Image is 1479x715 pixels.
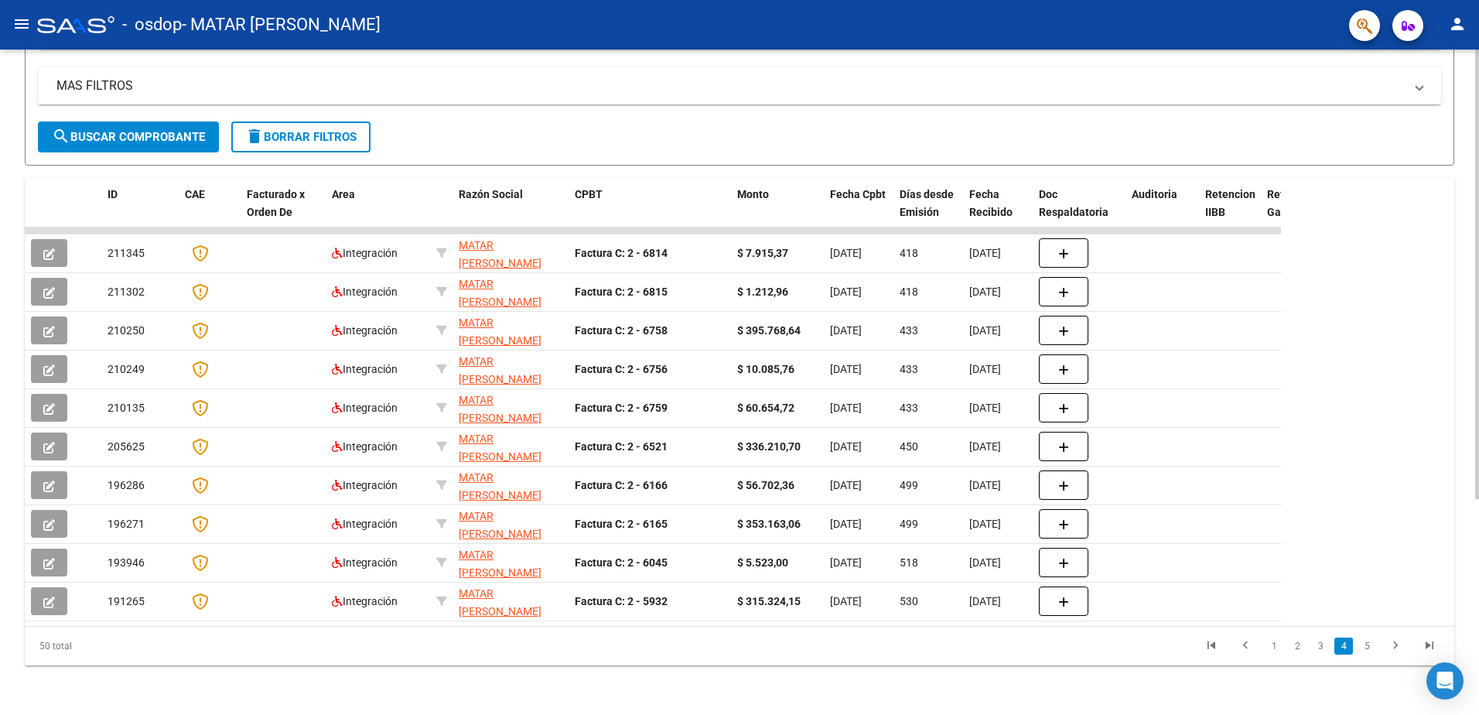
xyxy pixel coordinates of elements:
[575,188,603,200] span: CPBT
[1288,638,1307,655] a: 2
[900,556,918,569] span: 518
[108,556,145,569] span: 193946
[332,440,398,453] span: Integración
[569,178,731,246] datatable-header-cell: CPBT
[247,188,305,218] span: Facturado x Orden De
[830,479,862,491] span: [DATE]
[1231,638,1260,655] a: go to previous page
[459,394,541,424] span: MATAR [PERSON_NAME]
[459,469,562,501] div: 27141493650
[185,188,205,200] span: CAE
[459,392,562,424] div: 27141493650
[900,479,918,491] span: 499
[326,178,430,246] datatable-header-cell: Area
[459,587,541,617] span: MATAR [PERSON_NAME]
[108,247,145,259] span: 211345
[737,402,794,414] strong: $ 60.654,72
[332,556,398,569] span: Integración
[459,314,562,347] div: 27141493650
[900,247,918,259] span: 418
[1039,188,1108,218] span: Doc Respaldatoria
[969,518,1001,530] span: [DATE]
[737,479,794,491] strong: $ 56.702,36
[830,286,862,298] span: [DATE]
[737,247,788,259] strong: $ 7.915,37
[459,316,541,347] span: MATAR [PERSON_NAME]
[893,178,963,246] datatable-header-cell: Días desde Emisión
[108,518,145,530] span: 196271
[1205,188,1255,218] span: Retencion IIBB
[459,549,541,579] span: MATAR [PERSON_NAME]
[52,130,205,144] span: Buscar Comprobante
[737,286,788,298] strong: $ 1.212,96
[830,440,862,453] span: [DATE]
[737,188,769,200] span: Monto
[830,402,862,414] span: [DATE]
[459,471,541,501] span: MATAR [PERSON_NAME]
[575,363,668,375] strong: Factura C: 2 - 6756
[332,188,355,200] span: Area
[108,402,145,414] span: 210135
[25,627,308,665] div: 50 total
[969,324,1001,337] span: [DATE]
[1448,15,1467,33] mat-icon: person
[1311,638,1330,655] a: 3
[737,440,801,453] strong: $ 336.210,70
[830,188,886,200] span: Fecha Cpbt
[824,178,893,246] datatable-header-cell: Fecha Cpbt
[182,8,381,42] span: - MATAR [PERSON_NAME]
[459,546,562,579] div: 27141493650
[575,595,668,607] strong: Factura C: 2 - 5932
[1265,638,1283,655] a: 1
[575,402,668,414] strong: Factura C: 2 - 6759
[108,479,145,491] span: 196286
[575,440,668,453] strong: Factura C: 2 - 6521
[575,518,668,530] strong: Factura C: 2 - 6165
[969,247,1001,259] span: [DATE]
[245,127,264,145] mat-icon: delete
[108,363,145,375] span: 210249
[459,510,541,540] span: MATAR [PERSON_NAME]
[737,324,801,337] strong: $ 395.768,64
[38,121,219,152] button: Buscar Comprobante
[1033,178,1125,246] datatable-header-cell: Doc Respaldatoria
[459,188,523,200] span: Razón Social
[1261,178,1323,246] datatable-header-cell: Retención Ganancias
[969,595,1001,607] span: [DATE]
[12,15,31,33] mat-icon: menu
[900,518,918,530] span: 499
[459,275,562,308] div: 27141493650
[731,178,824,246] datatable-header-cell: Monto
[737,518,801,530] strong: $ 353.163,06
[575,324,668,337] strong: Factura C: 2 - 6758
[830,363,862,375] span: [DATE]
[108,595,145,607] span: 191265
[1381,638,1410,655] a: go to next page
[830,324,862,337] span: [DATE]
[969,556,1001,569] span: [DATE]
[1426,662,1464,700] div: Open Intercom Messenger
[1125,178,1199,246] datatable-header-cell: Auditoria
[108,324,145,337] span: 210250
[969,402,1001,414] span: [DATE]
[332,402,398,414] span: Integración
[1309,633,1332,659] li: page 3
[830,518,862,530] span: [DATE]
[38,67,1441,104] mat-expansion-panel-header: MAS FILTROS
[1262,633,1286,659] li: page 1
[459,430,562,463] div: 27141493650
[1267,188,1320,218] span: Retención Ganancias
[332,324,398,337] span: Integración
[1197,638,1226,655] a: go to first page
[459,237,562,269] div: 27141493650
[332,595,398,607] span: Integración
[332,247,398,259] span: Integración
[459,355,541,385] span: MATAR [PERSON_NAME]
[737,595,801,607] strong: $ 315.324,15
[108,440,145,453] span: 205625
[969,479,1001,491] span: [DATE]
[830,247,862,259] span: [DATE]
[459,433,541,463] span: MATAR [PERSON_NAME]
[1358,638,1376,655] a: 5
[1132,188,1177,200] span: Auditoria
